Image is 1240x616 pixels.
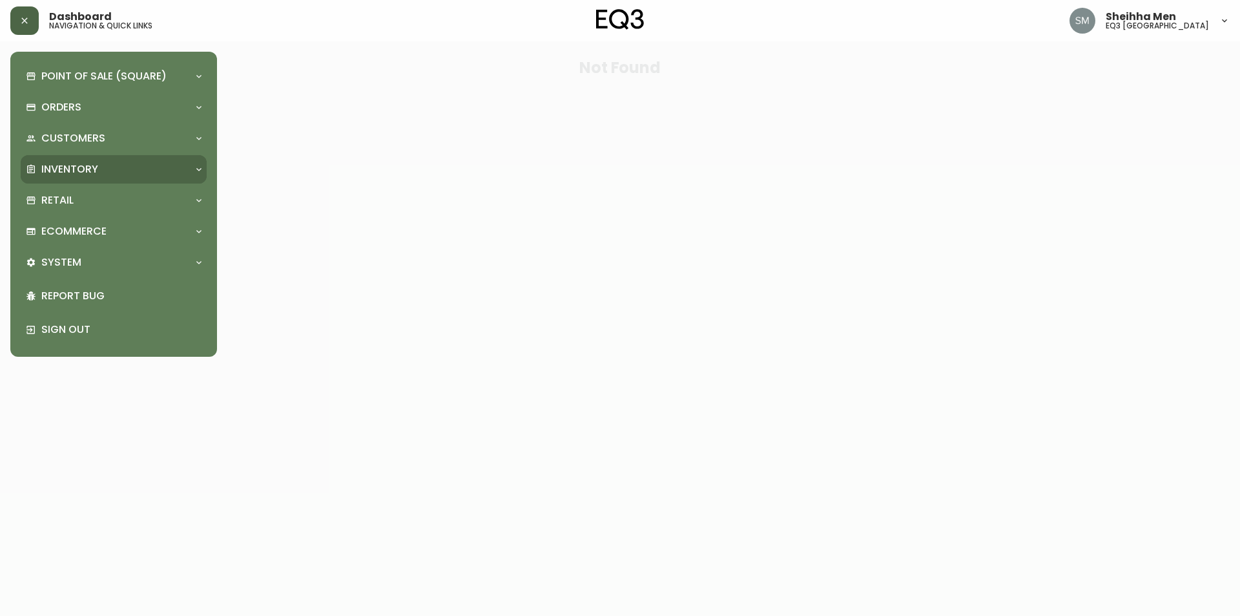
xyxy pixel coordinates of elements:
[41,162,98,176] p: Inventory
[596,9,644,30] img: logo
[21,124,207,153] div: Customers
[41,289,201,303] p: Report Bug
[41,69,167,83] p: Point of Sale (Square)
[21,186,207,215] div: Retail
[49,12,112,22] span: Dashboard
[21,62,207,90] div: Point of Sale (Square)
[41,224,107,239] p: Ecommerce
[41,131,105,145] p: Customers
[41,255,81,270] p: System
[21,313,207,346] div: Sign Out
[41,193,74,207] p: Retail
[21,155,207,184] div: Inventory
[21,248,207,277] div: System
[49,22,152,30] h5: navigation & quick links
[41,100,81,114] p: Orders
[1106,22,1209,30] h5: eq3 [GEOGRAPHIC_DATA]
[1106,12,1176,22] span: Sheihha Men
[21,279,207,313] div: Report Bug
[21,217,207,246] div: Ecommerce
[21,93,207,122] div: Orders
[1069,8,1095,34] img: cfa6f7b0e1fd34ea0d7b164297c1067f
[41,323,201,337] p: Sign Out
